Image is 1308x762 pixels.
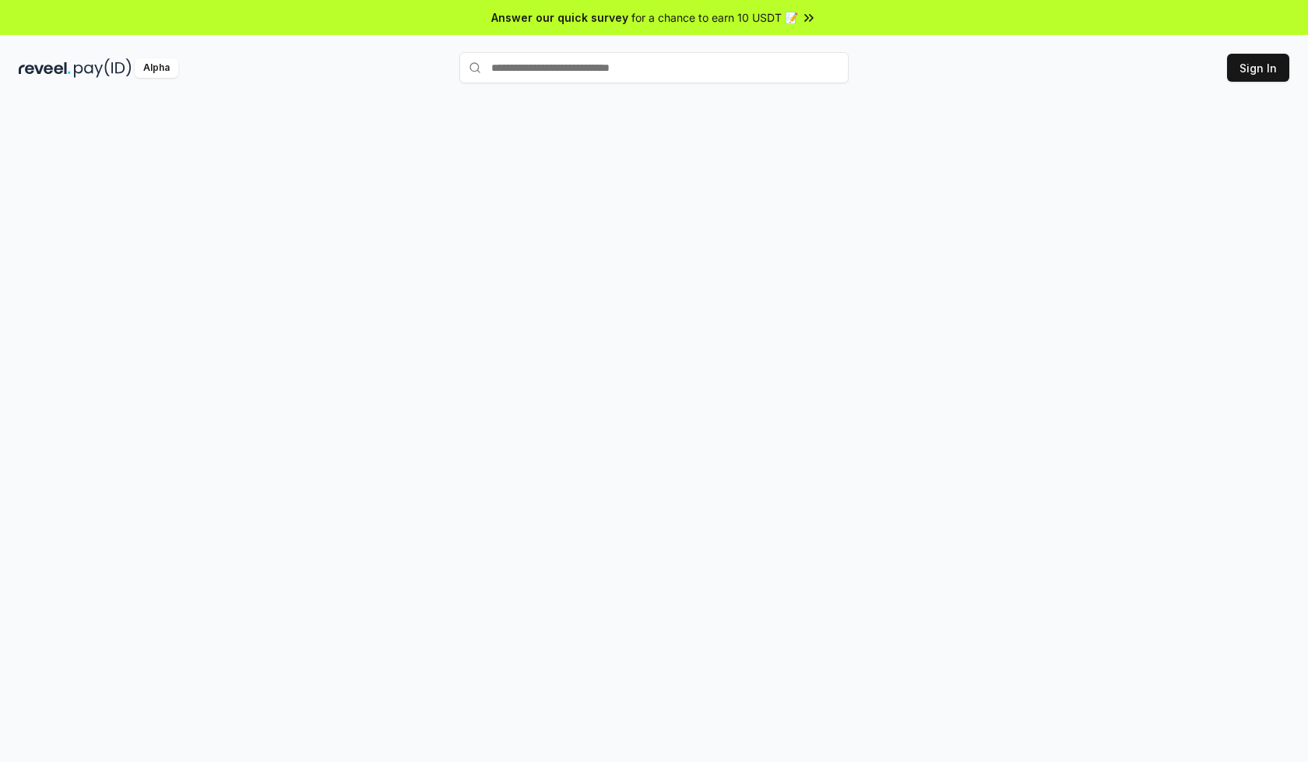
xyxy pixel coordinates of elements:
[631,9,798,26] span: for a chance to earn 10 USDT 📝
[491,9,628,26] span: Answer our quick survey
[1227,54,1289,82] button: Sign In
[135,58,178,78] div: Alpha
[74,58,132,78] img: pay_id
[19,58,71,78] img: reveel_dark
